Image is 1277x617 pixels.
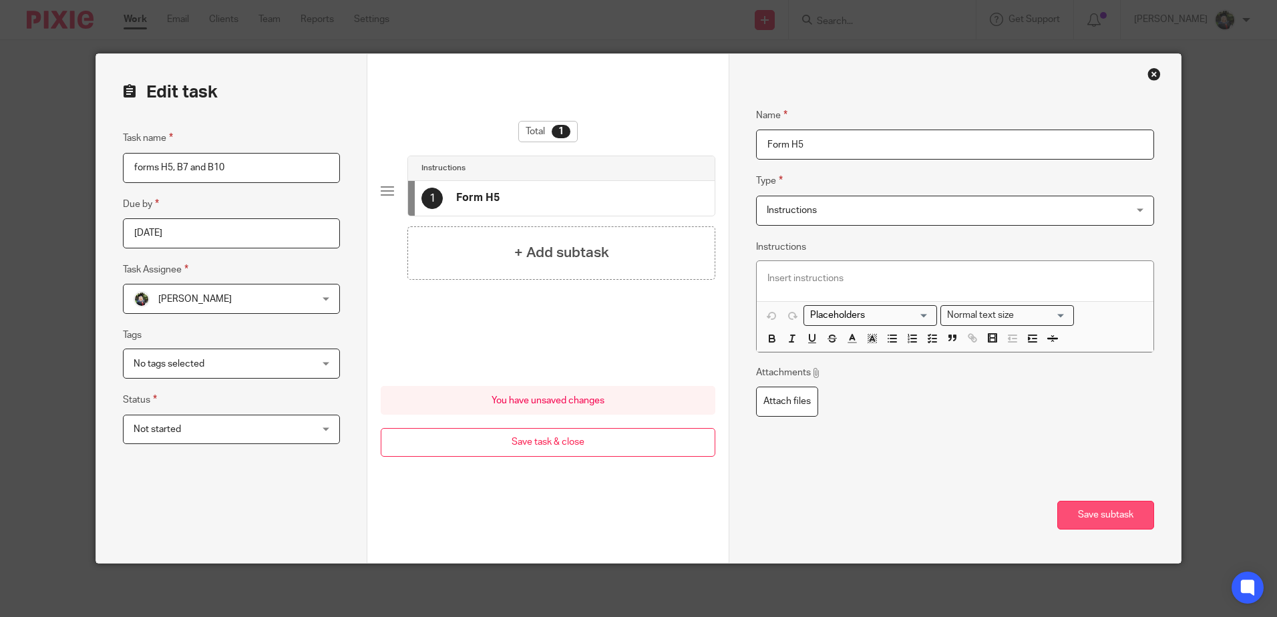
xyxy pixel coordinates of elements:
[756,387,818,417] label: Attach files
[123,81,340,104] h2: Edit task
[803,305,937,326] div: Placeholders
[514,242,609,263] h4: + Add subtask
[1057,501,1154,530] button: Save subtask
[421,163,466,174] h4: Instructions
[134,425,181,434] span: Not started
[803,305,937,326] div: Search for option
[123,329,142,342] label: Tags
[123,130,173,146] label: Task name
[456,191,500,205] h4: Form H5
[381,386,715,415] div: You have unsaved changes
[134,359,204,369] span: No tags selected
[940,305,1074,326] div: Search for option
[123,262,188,277] label: Task Assignee
[944,308,1017,323] span: Normal text size
[552,125,570,138] div: 1
[158,294,232,304] span: [PERSON_NAME]
[421,188,443,209] div: 1
[518,121,578,142] div: Total
[134,291,150,307] img: Jade.jpeg
[123,392,157,407] label: Status
[756,108,787,123] label: Name
[756,240,806,254] label: Instructions
[756,173,783,188] label: Type
[1018,308,1066,323] input: Search for option
[381,428,715,457] button: Save task & close
[756,366,821,379] p: Attachments
[805,308,929,323] input: Search for option
[123,196,159,212] label: Due by
[940,305,1074,326] div: Text styles
[123,218,340,248] input: Pick a date
[1147,67,1161,81] div: Close this dialog window
[767,206,817,215] span: Instructions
